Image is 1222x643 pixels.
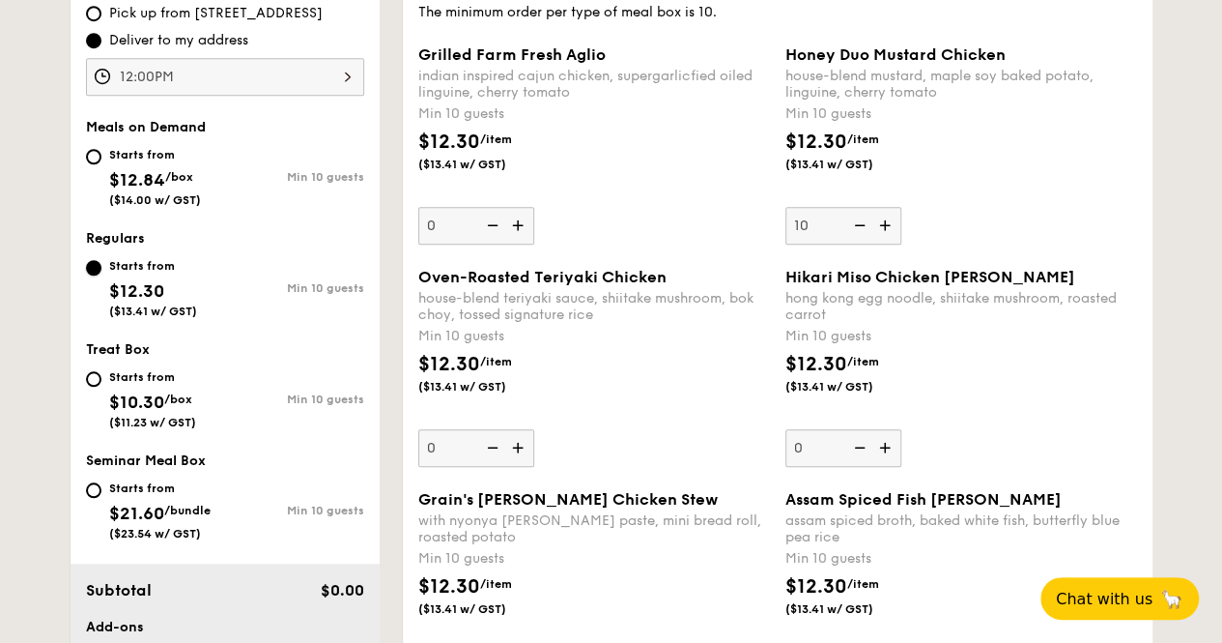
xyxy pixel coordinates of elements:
[785,68,1137,101] div: house-blend mustard, maple soy baked potato, linguine, cherry tomato
[418,429,534,467] input: Oven-Roasted Teriyaki Chickenhouse-blend teriyaki sauce, shiitake mushroom, bok choy, tossed sign...
[109,4,323,23] span: Pick up from [STREET_ADDRESS]
[86,260,101,276] input: Starts from$12.30($13.41 w/ GST)Min 10 guests
[109,305,197,318] span: ($13.41 w/ GST)
[785,290,1137,323] div: hong kong egg noodle, shiitake mushroom, roasted carrot
[1040,577,1199,620] button: Chat with us🦙
[480,355,512,368] span: /item
[785,490,1062,509] span: Assam Spiced Fish [PERSON_NAME]
[418,268,667,286] span: Oven-Roasted Teriyaki Chicken
[86,6,101,21] input: Pick up from [STREET_ADDRESS]
[785,131,847,154] span: $12.30
[418,45,606,64] span: Grilled Farm Fresh Aglio
[480,132,512,146] span: /item
[418,601,550,617] span: ($13.41 w/ GST)
[109,258,197,274] div: Starts from
[86,371,101,387] input: Starts from$10.30/box($11.23 w/ GST)Min 10 guests
[225,393,364,406] div: Min 10 guests
[505,429,534,466] img: icon-add.58712e84.svg
[164,504,211,517] span: /bundle
[225,504,364,517] div: Min 10 guests
[165,170,193,184] span: /box
[418,575,480,599] span: $12.30
[1056,590,1152,608] span: Chat with us
[785,379,917,395] span: ($13.41 w/ GST)
[109,392,164,413] span: $10.30
[225,170,364,184] div: Min 10 guests
[843,429,872,466] img: icon-reduce.1d2dbef1.svg
[109,31,248,50] span: Deliver to my address
[418,207,534,245] input: Grilled Farm Fresh Aglioindian inspired cajun chicken, supergarlicfied oiled linguine, cherry tom...
[1160,588,1183,610] span: 🦙
[418,157,550,172] span: ($13.41 w/ GST)
[86,618,364,637] div: Add-ons
[872,429,901,466] img: icon-add.58712e84.svg
[480,577,512,591] span: /item
[164,393,192,406] span: /box
[86,119,206,135] span: Meals on Demand
[86,482,101,498] input: Starts from$21.60/bundle($23.54 w/ GST)Min 10 guests
[785,353,847,376] span: $12.30
[86,58,364,96] input: Event time
[86,453,206,469] span: Seminar Meal Box
[109,193,201,207] span: ($14.00 w/ GST)
[86,230,145,247] span: Regulars
[418,104,770,124] div: Min 10 guests
[785,45,1006,64] span: Honey Duo Mustard Chicken
[785,268,1075,286] span: Hikari Miso Chicken [PERSON_NAME]
[109,369,196,385] div: Starts from
[785,575,847,599] span: $12.30
[785,601,917,617] span: ($13.41 w/ GST)
[418,379,550,395] span: ($13.41 w/ GST)
[785,207,901,245] input: Honey Duo Mustard Chickenhouse-blend mustard, maple soy baked potato, linguine, cherry tomatoMin ...
[418,549,770,569] div: Min 10 guests
[418,68,770,101] div: indian inspired cajun chicken, supergarlicfied oiled linguine, cherry tomato
[418,131,480,154] span: $12.30
[847,132,879,146] span: /item
[109,169,165,190] span: $12.84
[109,147,201,162] div: Starts from
[476,207,505,244] img: icon-reduce.1d2dbef1.svg
[872,207,901,244] img: icon-add.58712e84.svg
[109,527,201,541] span: ($23.54 w/ GST)
[847,355,879,368] span: /item
[86,341,150,358] span: Treat Box
[785,157,917,172] span: ($13.41 w/ GST)
[476,429,505,466] img: icon-reduce.1d2dbef1.svg
[505,207,534,244] img: icon-add.58712e84.svg
[785,549,1137,569] div: Min 10 guests
[109,416,196,429] span: ($11.23 w/ GST)
[418,290,770,323] div: house-blend teriyaki sauce, shiitake mushroom, bok choy, tossed signature rice
[225,281,364,295] div: Min 10 guests
[847,577,879,591] span: /item
[785,327,1137,346] div: Min 10 guests
[418,512,770,545] div: with nyonya [PERSON_NAME] paste, mini bread roll, roasted potato
[109,503,164,524] span: $21.60
[320,581,363,599] span: $0.00
[418,327,770,346] div: Min 10 guests
[418,490,718,509] span: Grain's [PERSON_NAME] Chicken Stew
[109,280,164,302] span: $12.30
[86,581,152,599] span: Subtotal
[86,33,101,48] input: Deliver to my address
[785,429,901,467] input: Hikari Miso Chicken [PERSON_NAME]hong kong egg noodle, shiitake mushroom, roasted carrotMin 10 gu...
[785,512,1137,545] div: assam spiced broth, baked white fish, butterfly blue pea rice
[109,481,211,496] div: Starts from
[843,207,872,244] img: icon-reduce.1d2dbef1.svg
[86,149,101,164] input: Starts from$12.84/box($14.00 w/ GST)Min 10 guests
[418,353,480,376] span: $12.30
[785,104,1137,124] div: Min 10 guests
